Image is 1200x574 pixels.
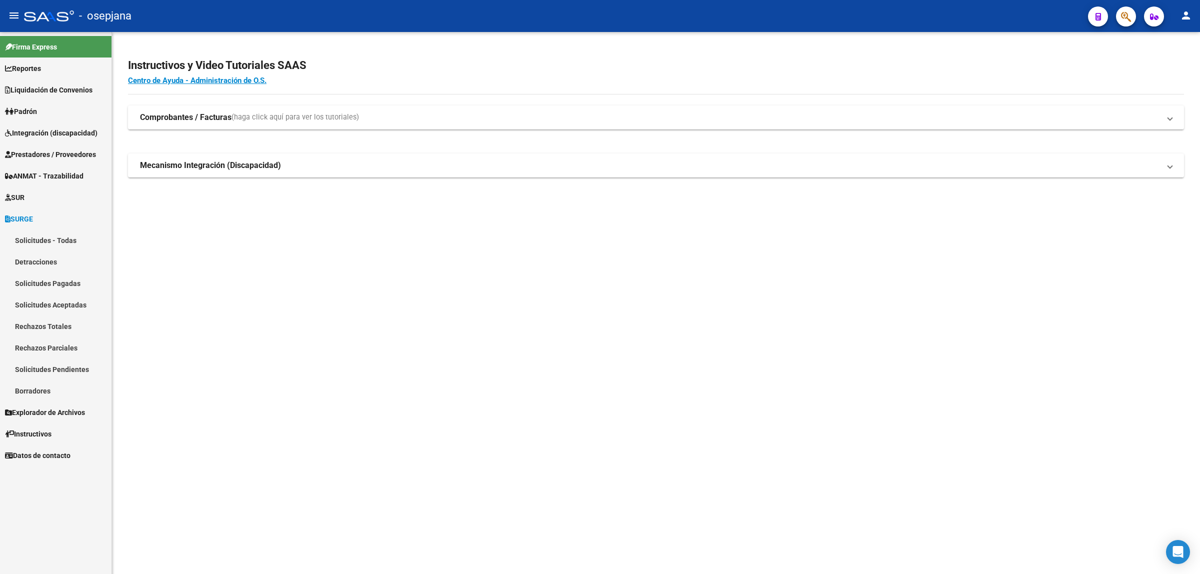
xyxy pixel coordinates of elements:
span: (haga click aquí para ver los tutoriales) [231,112,359,123]
span: Datos de contacto [5,450,70,461]
span: Reportes [5,63,41,74]
mat-expansion-panel-header: Mecanismo Integración (Discapacidad) [128,153,1184,177]
span: Liquidación de Convenios [5,84,92,95]
mat-icon: person [1180,9,1192,21]
a: Centro de Ayuda - Administración de O.S. [128,76,266,85]
span: Prestadores / Proveedores [5,149,96,160]
span: Firma Express [5,41,57,52]
span: Padrón [5,106,37,117]
span: SURGE [5,213,33,224]
span: SUR [5,192,24,203]
span: ANMAT - Trazabilidad [5,170,83,181]
strong: Comprobantes / Facturas [140,112,231,123]
span: - osepjana [79,5,131,27]
span: Instructivos [5,428,51,439]
div: Open Intercom Messenger [1166,540,1190,564]
mat-expansion-panel-header: Comprobantes / Facturas(haga click aquí para ver los tutoriales) [128,105,1184,129]
h2: Instructivos y Video Tutoriales SAAS [128,56,1184,75]
mat-icon: menu [8,9,20,21]
span: Explorador de Archivos [5,407,85,418]
strong: Mecanismo Integración (Discapacidad) [140,160,281,171]
span: Integración (discapacidad) [5,127,97,138]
